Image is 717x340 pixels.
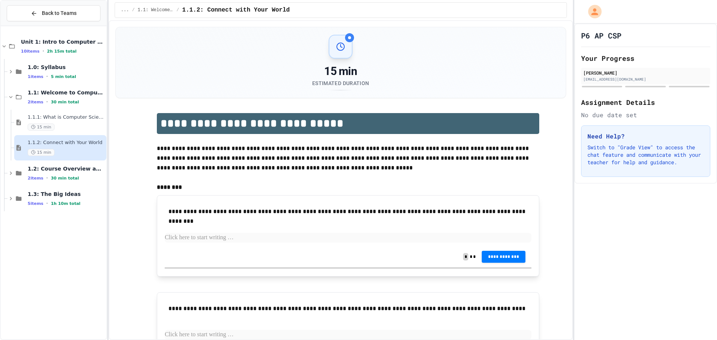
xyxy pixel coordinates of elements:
div: My Account [580,3,603,20]
span: 5 items [28,201,43,206]
div: No due date set [581,110,710,119]
span: 5 min total [51,74,76,79]
span: Back to Teams [42,9,77,17]
span: • [43,48,44,54]
span: • [46,99,48,105]
span: 1.2: Course Overview and the AP Exam [28,165,105,172]
span: 1.1: Welcome to Computer Science [28,89,105,96]
span: • [46,175,48,181]
button: Back to Teams [7,5,100,21]
span: 2 items [28,176,43,181]
span: 15 min [28,149,55,156]
p: Switch to "Grade View" to access the chat feature and communicate with your teacher for help and ... [587,144,704,166]
span: 1 items [28,74,43,79]
h2: Your Progress [581,53,710,63]
span: 30 min total [51,100,79,105]
span: 30 min total [51,176,79,181]
span: 2 items [28,100,43,105]
span: 1.1.1: What is Computer Science? [28,114,105,121]
span: ... [121,7,129,13]
span: 1.0: Syllabus [28,64,105,71]
span: 1.1.2: Connect with Your World [28,140,105,146]
span: / [177,7,179,13]
span: 15 min [28,124,55,131]
span: 1.1: Welcome to Computer Science [138,7,174,13]
span: • [46,74,48,79]
h2: Assignment Details [581,97,710,107]
div: Estimated Duration [312,79,369,87]
h1: P6 AP CSP [581,30,621,41]
span: 1.3: The Big Ideas [28,191,105,197]
div: 15 min [312,65,369,78]
div: [EMAIL_ADDRESS][DOMAIN_NAME] [583,77,708,82]
span: Unit 1: Intro to Computer Science [21,38,105,45]
span: 2h 15m total [47,49,77,54]
div: [PERSON_NAME] [583,69,708,76]
span: 1.1.2: Connect with Your World [182,6,290,15]
span: / [132,7,134,13]
span: • [46,200,48,206]
h3: Need Help? [587,132,704,141]
span: 1h 10m total [51,201,80,206]
span: 10 items [21,49,40,54]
